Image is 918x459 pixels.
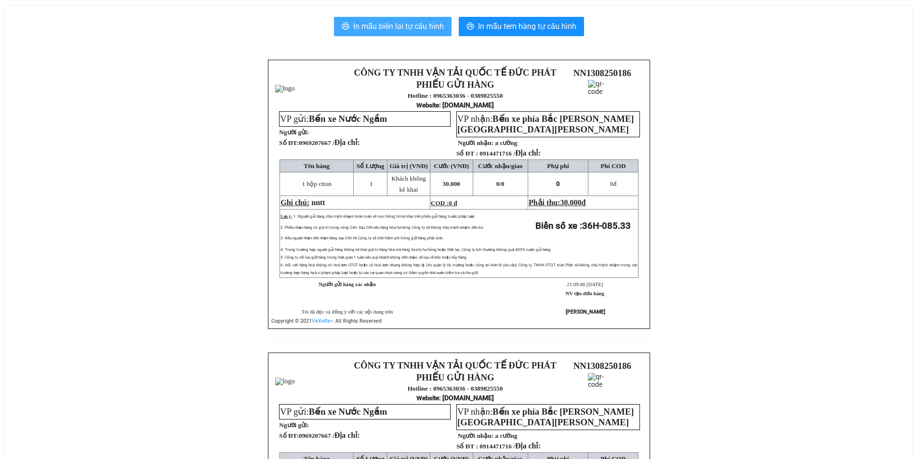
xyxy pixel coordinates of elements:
span: nntt [311,198,325,207]
strong: PHIẾU GỬI HÀNG [416,372,494,382]
span: 0969207667 / [299,432,360,439]
strong: CÔNG TY TNHH VẬN TẢI QUỐC TẾ ĐỨC PHÁT [354,360,557,370]
strong: Hotline : 0965363036 - 0389825550 [408,92,503,99]
span: 3: Nếu người nhận đến nhận hàng sau 24h thì Công ty sẽ tính thêm phí trông giữ hàng phát sinh. [280,236,443,240]
a: VeXeRe [312,318,331,324]
span: Lưu ý: [280,214,292,219]
span: 0969207667 / [299,139,360,146]
span: 21:09:46 [DATE] [567,282,603,287]
img: qr-code [588,80,617,109]
span: 1 [370,180,373,187]
span: In mẫu tem hàng tự cấu hình [478,20,576,32]
span: Ghi chú: [280,198,309,207]
span: Giá trị (VNĐ) [389,162,428,170]
strong: Người nhận: [458,432,493,439]
span: Số Lượng [357,162,385,170]
span: Khách không kê khai [391,175,426,193]
span: VP gửi: [280,407,387,417]
span: Website [416,102,439,109]
span: Địa chỉ: [515,149,541,157]
span: Cước (VNĐ) [434,162,469,170]
span: 0 [501,180,505,187]
span: NN1308250186 [573,68,631,78]
strong: PHIẾU GỬI HÀNG [416,79,494,90]
span: Địa chỉ: [334,138,360,146]
span: Bến xe phía Bắc [PERSON_NAME][GEOGRAPHIC_DATA][PERSON_NAME] [457,407,634,427]
strong: Số ĐT : [456,443,478,450]
span: 6: Đối với hàng hoá không có hoá đơn GTGT hoặc có hoá đơn nhưng không hợp lệ (do quản lý thị trườ... [280,263,638,275]
span: 2: Phiếu nhận hàng có giá trị trong vòng 24h. Sau 24h nếu hàng hóa hư hỏng Công ty sẽ không chịu ... [280,225,483,230]
strong: NV tạo đơn hàng [566,291,604,296]
span: a cường [495,139,517,146]
strong: Số ĐT: [279,432,359,439]
span: 36H-085.33 [582,221,631,231]
span: COD : [431,199,457,207]
span: Copyright © 2021 – All Rights Reserved [271,318,382,324]
strong: Biển số xe : [535,221,631,231]
span: 1: Người gửi hàng chịu trách nhiệm hoàn toàn về mọi thông tin kê khai trên phiếu gửi hàng trước p... [293,214,476,219]
span: Bến xe phía Bắc [PERSON_NAME][GEOGRAPHIC_DATA][PERSON_NAME] [457,114,634,134]
span: Bến xe Nước Ngầm [309,407,387,417]
strong: Người gửi: [279,129,309,136]
strong: Hotline : 0965363036 - 0389825550 [408,385,503,392]
span: In mẫu biên lai tự cấu hình [353,20,444,32]
img: logo [275,378,295,385]
span: 0914471716 / [479,443,541,450]
span: 0 [556,180,560,187]
strong: [PERSON_NAME] [566,309,605,315]
img: logo [275,85,295,92]
span: 30.000 [560,198,582,207]
strong: Người gửi hàng xác nhận [319,282,376,287]
strong: : [DOMAIN_NAME] [416,394,494,402]
span: 1 hộp ctton [302,180,331,187]
span: Bến xe Nước Ngầm [309,114,387,124]
span: 0/ [496,180,505,187]
span: 4: Trong trường hợp người gửi hàng không kê khai giá trị hàng hóa mà hàng hóa bị hư hỏng hoặc thấ... [280,248,552,252]
span: 0 đ [449,199,457,207]
span: VP gửi: [280,114,387,124]
strong: Người nhận: [458,139,493,146]
span: 0 [610,180,613,187]
strong: Số ĐT: [279,139,359,146]
span: 0914471716 / [479,150,541,157]
strong: CÔNG TY TNHH VẬN TẢI QUỐC TẾ ĐỨC PHÁT [354,67,557,78]
span: Website [416,394,439,402]
span: đ [610,180,616,187]
span: VP nhận: [457,407,634,427]
span: Tên hàng [304,162,330,170]
strong: : [DOMAIN_NAME] [416,101,494,109]
span: Cước nhận/giao [478,162,523,170]
span: Phí COD [600,162,625,170]
button: printerIn mẫu tem hàng tự cấu hình [459,17,584,36]
span: đ [582,198,586,207]
span: a cường [495,432,517,439]
strong: Số ĐT : [456,150,478,157]
span: 5: Công ty chỉ lưu giữ hàng trong thời gian 1 tuần nếu quý khách không đến nhận, sẽ lưu về kho ho... [280,255,467,260]
span: NN1308250186 [573,361,631,371]
span: Địa chỉ: [515,442,541,450]
span: Địa chỉ: [334,431,360,439]
span: Tôi đã đọc và đồng ý với các nội dung trên [302,309,393,315]
img: qr-code [588,373,617,402]
span: printer [466,22,474,31]
span: Phụ phí [547,162,569,170]
span: printer [342,22,349,31]
span: 30.000 [442,180,460,187]
button: printerIn mẫu biên lai tự cấu hình [334,17,452,36]
span: VP nhận: [457,114,634,134]
span: Phải thu: [529,198,585,207]
strong: Người gửi: [279,421,309,429]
